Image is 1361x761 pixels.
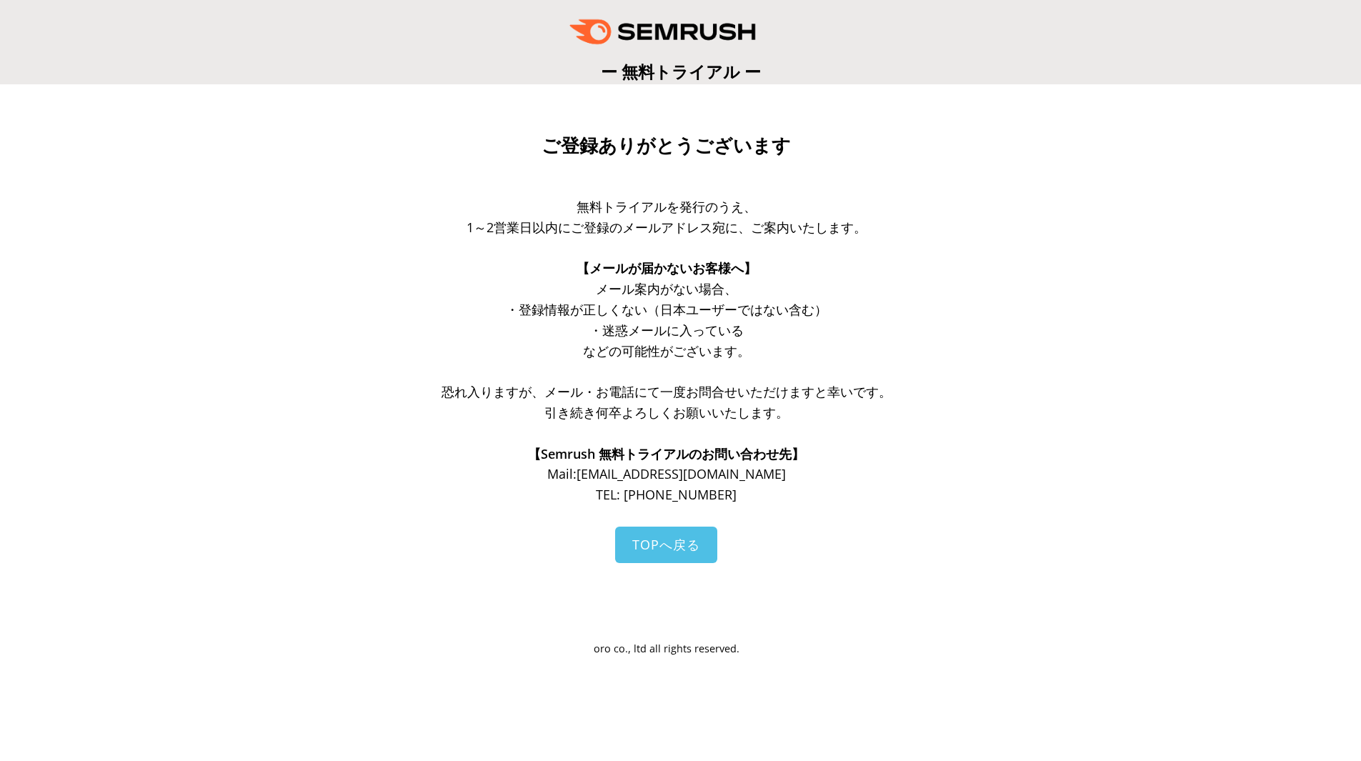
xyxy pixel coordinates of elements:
[442,383,892,400] span: 恐れ入りますが、メール・お電話にて一度お問合せいただけますと幸いです。
[577,259,757,277] span: 【メールが届かないお客様へ】
[583,342,750,359] span: などの可能性がございます。
[594,642,739,655] span: oro co., ltd all rights reserved.
[544,404,789,421] span: 引き続き何卒よろしくお願いいたします。
[615,527,717,563] a: TOPへ戻る
[542,135,791,156] span: ご登録ありがとうございます
[596,280,737,297] span: メール案内がない場合、
[547,465,786,482] span: Mail: [EMAIL_ADDRESS][DOMAIN_NAME]
[577,198,757,215] span: 無料トライアルを発行のうえ、
[596,486,737,503] span: TEL: [PHONE_NUMBER]
[601,60,761,83] span: ー 無料トライアル ー
[632,536,700,553] span: TOPへ戻る
[528,445,804,462] span: 【Semrush 無料トライアルのお問い合わせ先】
[589,322,744,339] span: ・迷惑メールに入っている
[506,301,827,318] span: ・登録情報が正しくない（日本ユーザーではない含む）
[467,219,867,236] span: 1～2営業日以内にご登録のメールアドレス宛に、ご案内いたします。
